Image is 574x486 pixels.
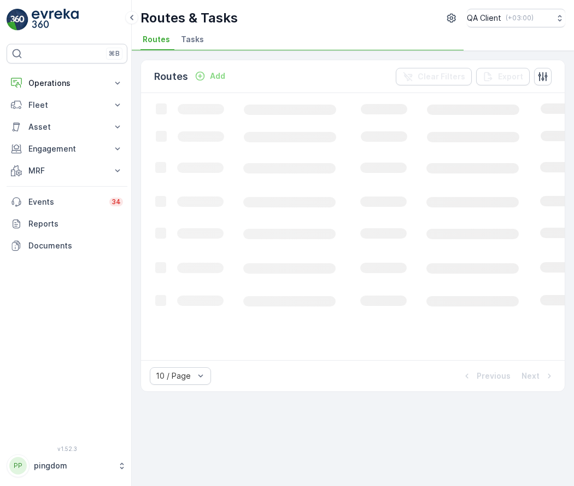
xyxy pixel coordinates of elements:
button: Asset [7,116,127,138]
p: ( +03:00 ) [506,14,534,22]
button: Previous [460,369,512,383]
button: Add [190,70,230,83]
p: MRF [28,165,106,176]
button: MRF [7,160,127,182]
button: Operations [7,72,127,94]
button: Export [476,68,530,85]
span: Tasks [181,34,204,45]
p: Add [210,71,225,82]
img: logo [7,9,28,31]
p: Events [28,196,103,207]
p: Clear Filters [418,71,465,82]
p: ⌘B [109,49,120,58]
button: Clear Filters [396,68,472,85]
button: QA Client(+03:00) [467,9,565,27]
button: Engagement [7,138,127,160]
p: Asset [28,121,106,132]
p: Next [522,371,540,381]
span: Routes [143,34,170,45]
span: v 1.52.3 [7,445,127,452]
p: Operations [28,78,106,89]
p: QA Client [467,13,501,24]
button: PPpingdom [7,454,127,477]
p: Fleet [28,100,106,111]
p: Documents [28,240,123,251]
button: Fleet [7,94,127,116]
a: Documents [7,235,127,257]
button: Next [520,369,556,383]
p: Reports [28,218,123,229]
p: Routes [154,69,188,84]
div: PP [9,457,27,475]
p: Routes & Tasks [140,9,238,27]
img: logo_light-DOdMpM7g.png [32,9,79,31]
a: Events34 [7,191,127,213]
p: Engagement [28,143,106,154]
p: 34 [112,198,121,206]
a: Reports [7,213,127,235]
p: Export [498,71,523,82]
p: pingdom [34,460,112,471]
p: Previous [477,371,511,381]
